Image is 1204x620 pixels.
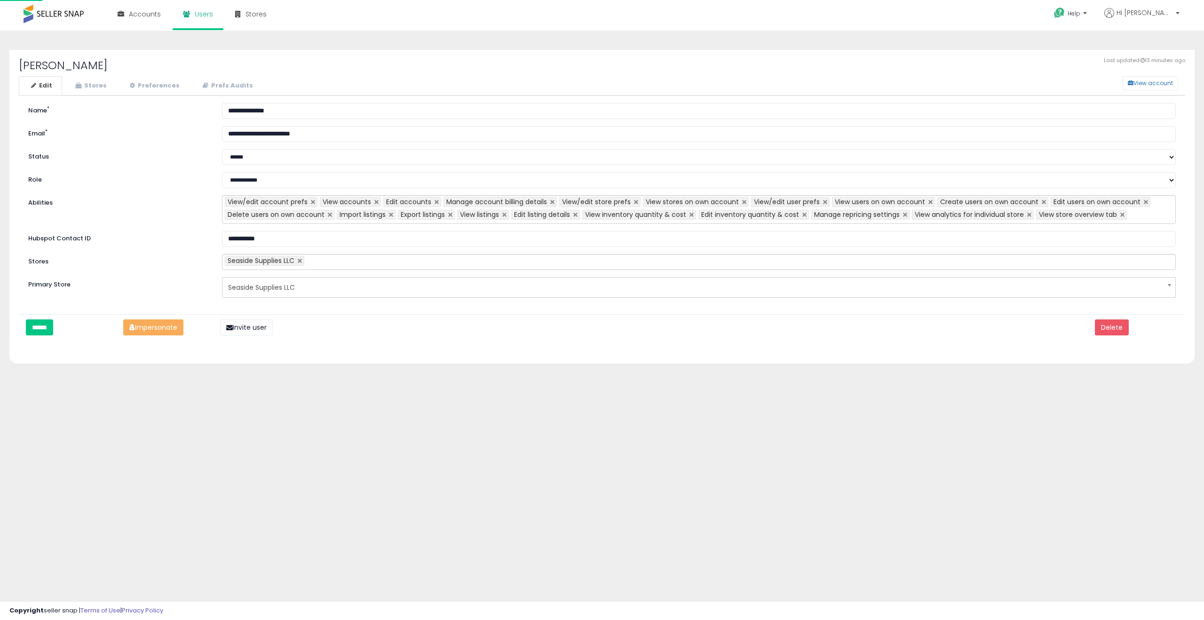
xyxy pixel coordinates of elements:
[754,197,820,207] span: View/edit user prefs
[562,197,631,207] span: View/edit store prefs
[19,59,1185,72] h2: [PERSON_NAME]
[514,210,570,219] span: Edit listing details
[228,210,325,219] span: Delete users on own account
[21,103,215,115] label: Name
[228,256,294,265] span: Seaside Supplies LLC
[340,210,386,219] span: Import listings
[1104,57,1185,64] span: Last updated: 13 minutes ago
[228,197,308,207] span: View/edit account prefs
[915,210,1024,219] span: View analytics for individual store
[21,277,215,289] label: Primary Store
[940,197,1038,207] span: Create users on own account
[129,9,161,19] span: Accounts
[21,172,215,184] label: Role
[1068,9,1080,17] span: Help
[386,197,431,207] span: Edit accounts
[1116,76,1130,90] a: View account
[585,210,686,219] span: View inventory quantity & cost
[19,76,62,95] a: Edit
[701,210,799,219] span: Edit inventory quantity & cost
[21,149,215,161] label: Status
[63,76,117,95] a: Stores
[28,199,53,207] label: Abilities
[21,231,215,243] label: Hubspot Contact ID
[220,319,273,335] button: Invite user
[1104,8,1180,29] a: Hi [PERSON_NAME]
[118,76,190,95] a: Preferences
[1095,319,1129,335] button: Delete
[123,319,183,335] button: Impersonate
[446,197,547,207] span: Manage account billing details
[1039,210,1117,219] span: View store overview tab
[323,197,371,207] span: View accounts
[460,210,499,219] span: View listings
[21,126,215,138] label: Email
[246,9,267,19] span: Stores
[21,254,215,266] label: Stores
[1053,197,1141,207] span: Edit users on own account
[190,76,263,95] a: Prefs Audits
[228,279,1157,295] span: Seaside Supplies LLC
[646,197,739,207] span: View stores on own account
[195,9,213,19] span: Users
[1053,7,1065,19] i: Get Help
[814,210,900,219] span: Manage repricing settings
[835,197,925,207] span: View users on own account
[1123,76,1178,90] button: View account
[401,210,445,219] span: Export listings
[1117,8,1173,17] span: Hi [PERSON_NAME]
